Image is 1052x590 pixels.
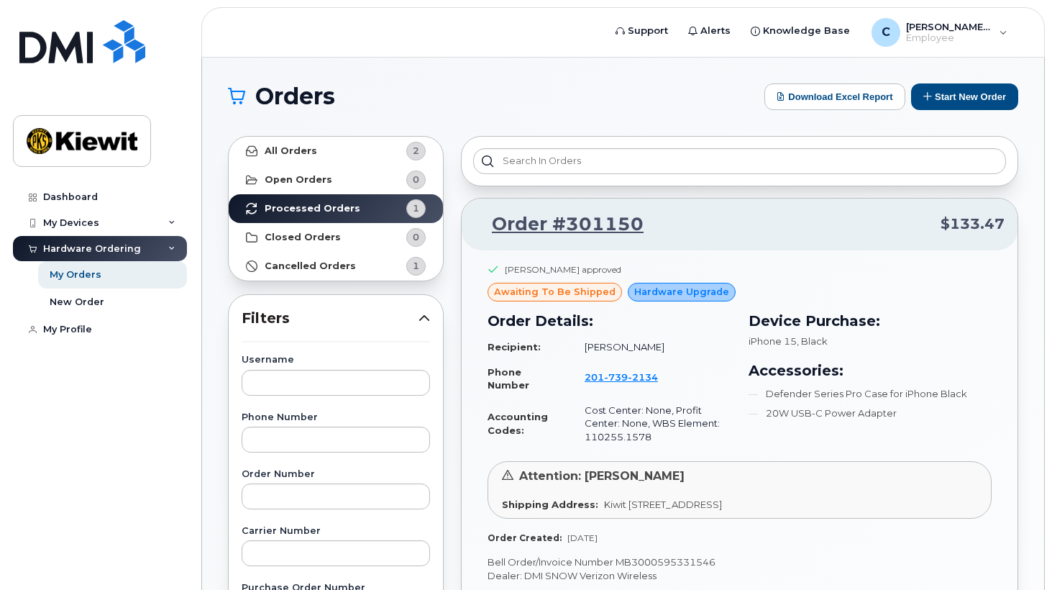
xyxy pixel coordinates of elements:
span: 739 [604,371,628,383]
span: awaiting to be shipped [494,285,616,299]
label: Carrier Number [242,527,430,536]
span: 1 [413,259,419,273]
li: 20W USB-C Power Adapter [749,407,992,420]
h3: Order Details: [488,310,731,332]
button: Download Excel Report [764,83,905,110]
a: Cancelled Orders1 [229,252,443,281]
strong: Closed Orders [265,232,341,243]
span: [DATE] [567,532,598,543]
strong: Accounting Codes: [488,411,548,436]
span: Orders [255,86,335,107]
span: Hardware Upgrade [634,285,729,299]
a: Order #301150 [475,212,644,237]
span: 1 [413,201,419,215]
p: Bell Order/Invoice Number MB3000595331546 [488,555,992,569]
strong: Order Created: [488,532,562,543]
strong: Shipping Address: [502,499,598,510]
input: Search in orders [473,148,1006,174]
span: Kiwit [STREET_ADDRESS] [604,499,722,510]
div: [PERSON_NAME] approved [505,263,621,276]
strong: Processed Orders [265,203,360,214]
iframe: Messenger Launcher [989,527,1041,579]
h3: Device Purchase: [749,310,992,332]
a: Closed Orders0 [229,223,443,252]
a: All Orders2 [229,137,443,165]
span: Attention: [PERSON_NAME] [519,469,685,483]
strong: All Orders [265,145,317,157]
h3: Accessories: [749,360,992,381]
li: Defender Series Pro Case for iPhone Black [749,387,992,401]
span: , Black [797,335,828,347]
span: 0 [413,230,419,244]
span: 0 [413,173,419,186]
strong: Recipient: [488,341,541,353]
span: 2 [413,144,419,158]
td: [PERSON_NAME] [572,335,731,360]
a: Open Orders0 [229,165,443,194]
td: Cost Center: None, Profit Center: None, WBS Element: 110255.1578 [572,398,731,450]
span: 201 [585,371,658,383]
label: Order Number [242,470,430,479]
span: iPhone 15 [749,335,797,347]
strong: Cancelled Orders [265,260,356,272]
a: Processed Orders1 [229,194,443,223]
span: Filters [242,308,418,329]
strong: Open Orders [265,174,332,186]
strong: Phone Number [488,366,529,391]
a: 2017392134 [585,371,675,383]
label: Username [242,355,430,365]
button: Start New Order [911,83,1018,110]
label: Phone Number [242,413,430,422]
p: Dealer: DMI SNOW Verizon Wireless [488,569,992,583]
span: $133.47 [941,214,1005,235]
span: 2134 [628,371,658,383]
